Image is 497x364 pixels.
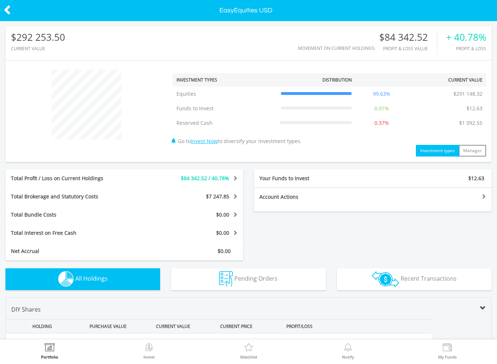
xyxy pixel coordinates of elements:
[438,343,457,359] a: My Funds
[218,248,231,254] span: $0.00
[243,343,254,353] img: Watchlist
[173,73,277,87] th: Investment Types
[143,355,155,359] label: Invest
[143,343,155,359] a: Invest
[5,211,144,218] div: Total Bundle Costs
[5,175,144,182] div: Total Profit / Loss on Current Holdings
[456,116,486,130] td: $1 092.55
[401,274,457,282] span: Recent Transactions
[11,305,41,313] span: DIY Shares
[75,274,108,282] span: All Holdings
[58,271,74,287] img: holdings-wht.png
[171,268,326,290] button: Pending Orders
[372,271,399,287] img: transactions-zar-wht.png
[416,145,459,157] button: Investment types
[468,175,484,182] span: $12.63
[206,193,229,200] span: $7 247.85
[234,274,278,282] span: Pending Orders
[7,320,75,333] div: HOLDING
[446,32,486,43] div: + 40.78%
[438,355,457,359] label: My Funds
[254,175,373,182] div: Your Funds to Invest
[379,46,437,51] div: Profit & Loss Value
[342,343,354,359] a: Notify
[379,32,437,43] div: $84 342.52
[11,32,65,43] div: $292 253.50
[446,46,486,51] div: Profit & Loss
[342,343,354,353] img: View Notifications
[459,145,486,157] button: Manager
[216,229,229,236] span: $0.00
[408,73,486,87] th: Current Value
[5,268,160,290] button: All Holdings
[254,193,373,201] div: Account Actions
[355,116,407,130] td: 0.37%
[5,248,144,255] div: Net Accrual
[322,77,352,83] div: Distribution
[268,320,332,333] div: PROFIT/LOSS
[240,355,257,359] label: Watchlist
[167,66,492,157] div: Go to to diversify your investment types.
[181,175,229,182] span: $84 342.52 / 40.78%
[463,101,486,116] td: $12.63
[219,271,233,287] img: pending_instructions-wht.png
[143,343,155,353] img: Invest Now
[41,343,58,359] a: Portfolio
[191,138,218,145] a: Invest Now
[442,343,453,353] img: View Funds
[173,101,277,116] td: Funds to Invest
[342,355,354,359] label: Notify
[141,320,205,333] div: CURRENT VALUE
[76,320,140,333] div: PURCHASE VALUE
[44,343,55,353] img: View Portfolio
[355,87,407,101] td: 99.63%
[11,46,65,51] div: CURRENT VALUE
[355,101,407,116] td: 0.01%
[450,87,486,101] td: $291 148.32
[41,355,58,359] label: Portfolio
[337,268,492,290] button: Recent Transactions
[216,211,229,218] span: $0.00
[5,193,144,200] div: Total Brokerage and Statutory Costs
[5,229,144,237] div: Total Interest on Free Cash
[298,46,375,51] div: Movement on Current Holdings:
[240,343,257,359] a: Watchlist
[173,87,277,101] td: Equities
[207,320,266,333] div: CURRENT PRICE
[173,116,277,130] td: Reserved Cash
